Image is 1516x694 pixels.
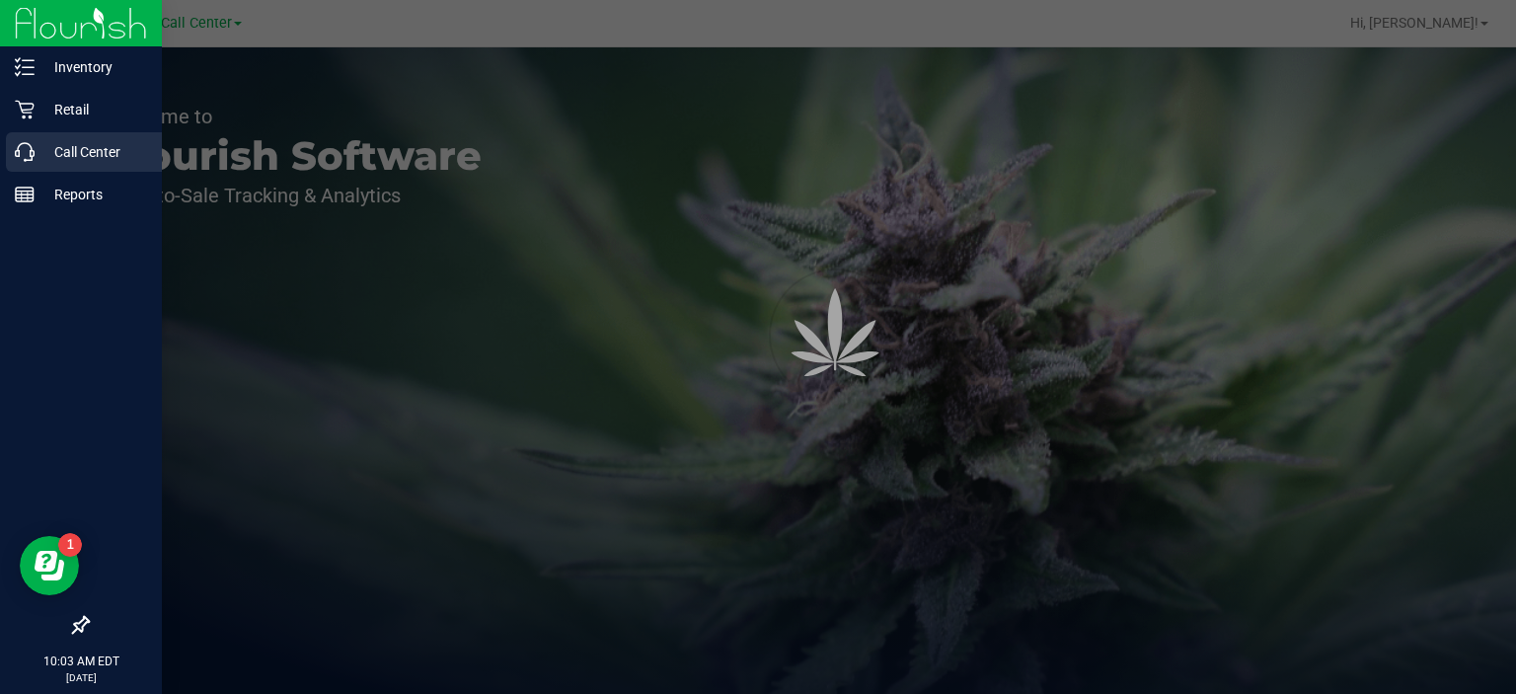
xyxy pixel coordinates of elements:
[58,533,82,557] iframe: Resource center unread badge
[9,653,153,670] p: 10:03 AM EDT
[15,100,35,119] inline-svg: Retail
[15,142,35,162] inline-svg: Call Center
[15,185,35,204] inline-svg: Reports
[35,55,153,79] p: Inventory
[35,98,153,121] p: Retail
[15,57,35,77] inline-svg: Inventory
[35,183,153,206] p: Reports
[35,140,153,164] p: Call Center
[9,670,153,685] p: [DATE]
[20,536,79,595] iframe: Resource center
